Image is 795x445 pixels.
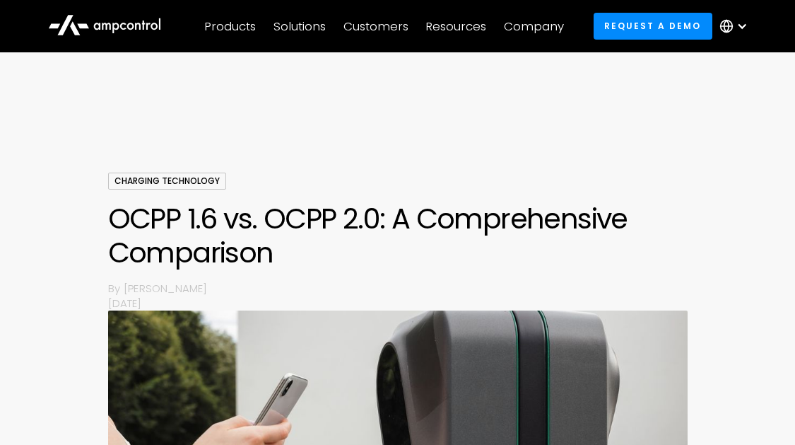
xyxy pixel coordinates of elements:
[124,281,688,296] p: [PERSON_NAME]
[108,296,688,311] p: [DATE]
[108,281,124,296] p: By
[425,18,486,34] div: Resources
[273,18,326,34] div: Solutions
[108,202,688,270] h1: OCPP 1.6 vs. OCPP 2.0: A Comprehensive Comparison
[594,13,712,39] a: Request a demo
[204,18,256,34] div: Products
[343,18,408,34] div: Customers
[108,173,226,190] div: Charging Technology
[504,18,564,34] div: Company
